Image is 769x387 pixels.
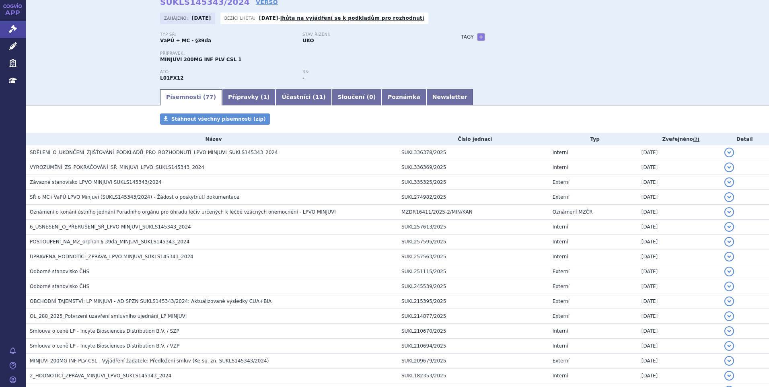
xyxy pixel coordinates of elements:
span: Externí [553,194,570,200]
span: OBCHODNÍ TAJEMSTVÍ: LP MINJUVI - AD SPZN SUKLS145343/2024: Aktualizované výsledky CUA+BIA [30,298,271,304]
a: Poznámka [382,89,426,105]
button: detail [724,192,734,202]
td: [DATE] [637,220,720,235]
strong: UKO [302,38,314,43]
span: 0 [369,94,373,100]
td: SUKL182353/2025 [397,368,549,383]
td: [DATE] [637,264,720,279]
td: [DATE] [637,309,720,324]
td: [DATE] [637,339,720,354]
span: VYROZUMĚNÍ_ZS_POKRAČOVÁNÍ_SŘ_MINJUVI_LPVO_SUKLS145343_2024 [30,165,204,170]
a: Stáhnout všechny písemnosti (zip) [160,113,270,125]
span: Odborné stanovisko ČHS [30,269,89,274]
strong: TAFASITAMAB [160,75,184,81]
td: SUKL251115/2025 [397,264,549,279]
span: 11 [315,94,323,100]
td: [DATE] [637,175,720,190]
abbr: (?) [693,137,699,142]
td: SUKL257563/2025 [397,249,549,264]
a: + [477,33,485,41]
span: Interní [553,150,568,155]
td: SUKL274982/2025 [397,190,549,205]
p: - [259,15,424,21]
td: SUKL210694/2025 [397,339,549,354]
td: SUKL336378/2025 [397,145,549,160]
span: 2_HODNOTÍCÍ_ZPRÁVA_MINJUVI_LPVO_SUKLS145343_2024 [30,373,171,379]
td: [DATE] [637,160,720,175]
td: SUKL335325/2025 [397,175,549,190]
td: SUKL245539/2025 [397,279,549,294]
p: Přípravek: [160,51,445,56]
p: Stav řízení: [302,32,437,37]
span: Externí [553,313,570,319]
td: SUKL210670/2025 [397,324,549,339]
span: Zahájeno: [164,15,189,21]
span: Interní [553,254,568,259]
p: ATC: [160,70,294,74]
th: Zveřejněno [637,133,720,145]
a: Přípravky (1) [222,89,276,105]
span: Závazné stanovisko LPVO MINJUVI SUKLS145343/2024 [30,179,162,185]
button: detail [724,326,734,336]
p: RS: [302,70,437,74]
th: Číslo jednací [397,133,549,145]
td: [DATE] [637,294,720,309]
td: [DATE] [637,235,720,249]
a: Sloučení (0) [332,89,382,105]
span: Interní [553,373,568,379]
span: 77 [206,94,213,100]
strong: [DATE] [259,15,278,21]
span: Externí [553,358,570,364]
span: MINJUVI 200MG INF PLV CSL - Vyjádření žadatele: Předložení smluv (Ke sp. zn. SUKLS145343/2024) [30,358,269,364]
span: Externí [553,269,570,274]
th: Typ [549,133,637,145]
td: [DATE] [637,205,720,220]
td: SUKL336369/2025 [397,160,549,175]
th: Název [26,133,397,145]
span: Oznámení MZČR [553,209,593,215]
th: Detail [720,133,769,145]
td: [DATE] [637,190,720,205]
strong: [DATE] [192,15,211,21]
button: detail [724,207,734,217]
td: [DATE] [637,249,720,264]
button: detail [724,311,734,321]
td: [DATE] [637,354,720,368]
span: SDĚLENÍ_O_UKONČENÍ_ZJIŠŤOVÁNÍ_PODKLADŮ_PRO_ROZHODNUTÍ_LPVO MINJUVI_SUKLS145343_2024 [30,150,278,155]
span: Běžící lhůta: [224,15,257,21]
span: Interní [553,224,568,230]
span: 6_USNESENÍ_O_PŘERUŠENÍ_SŘ_LPVO MINJUVI_SUKLS145343_2024 [30,224,191,230]
button: detail [724,296,734,306]
button: detail [724,163,734,172]
span: Smlouva o ceně LP - Incyte Biosciences Distribution B.V. / SZP [30,328,179,334]
button: detail [724,222,734,232]
span: 1 [263,94,267,100]
button: detail [724,356,734,366]
span: Interní [553,343,568,349]
td: [DATE] [637,145,720,160]
button: detail [724,282,734,291]
td: SUKL257613/2025 [397,220,549,235]
td: [DATE] [637,368,720,383]
td: SUKL214877/2025 [397,309,549,324]
span: Interní [553,239,568,245]
span: Externí [553,298,570,304]
span: SŘ o MC+VaPÚ LPVO Minjuvi (SUKLS145343/2024) - Žádost o poskytnutí dokumentace [30,194,239,200]
td: SUKL257595/2025 [397,235,549,249]
button: detail [724,267,734,276]
td: SUKL209679/2025 [397,354,549,368]
td: SUKL215395/2025 [397,294,549,309]
strong: - [302,75,304,81]
span: Externí [553,284,570,289]
span: Interní [553,165,568,170]
button: detail [724,371,734,381]
td: [DATE] [637,279,720,294]
span: OL_288_2025_Potvrzení uzavření smluvního ujednání_LP MINJUVI [30,313,187,319]
button: detail [724,341,734,351]
td: [DATE] [637,324,720,339]
span: Stáhnout všechny písemnosti (zip) [171,116,266,122]
a: Účastníci (11) [276,89,331,105]
button: detail [724,177,734,187]
strong: VaPÚ + MC - §39da [160,38,211,43]
td: MZDR16411/2025-2/MIN/KAN [397,205,549,220]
